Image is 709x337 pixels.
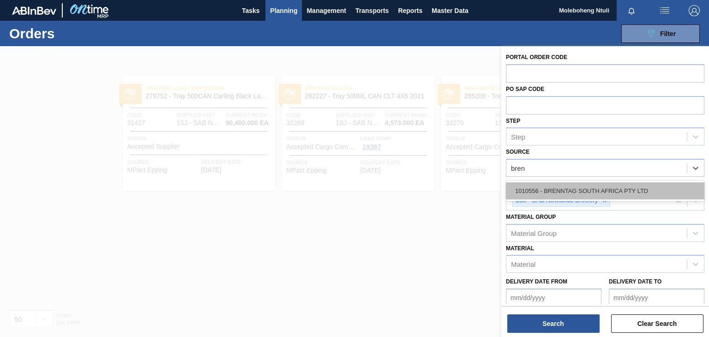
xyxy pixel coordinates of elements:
[9,28,142,39] h1: Orders
[506,180,543,187] label: Destination
[506,182,704,199] div: 1010556 - BRENNTAG SOUTH AFRICA PTY LTD
[506,245,534,252] label: Material
[270,5,297,16] span: Planning
[306,5,346,16] span: Management
[506,149,529,155] label: Source
[609,289,704,307] input: mm/dd/yyyy
[355,5,389,16] span: Transports
[240,5,261,16] span: Tasks
[689,5,700,16] img: Logout
[506,214,556,220] label: Material Group
[12,6,56,15] img: TNhmsLtSVTkK8tSr43FrP2fwEKptu5GPRR3wAAAABJRU5ErkJggg==
[432,5,468,16] span: Master Data
[506,278,567,285] label: Delivery Date from
[511,133,525,141] div: Step
[506,118,520,124] label: Step
[506,289,601,307] input: mm/dd/yyyy
[506,54,567,60] label: Portal Order Code
[506,86,544,92] label: PO SAP Code
[617,4,646,17] button: Notifications
[659,5,670,16] img: userActions
[511,260,535,268] div: Material
[398,5,422,16] span: Reports
[511,229,557,237] div: Material Group
[660,30,676,37] span: Filter
[621,24,700,43] button: Filter
[609,278,661,285] label: Delivery Date to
